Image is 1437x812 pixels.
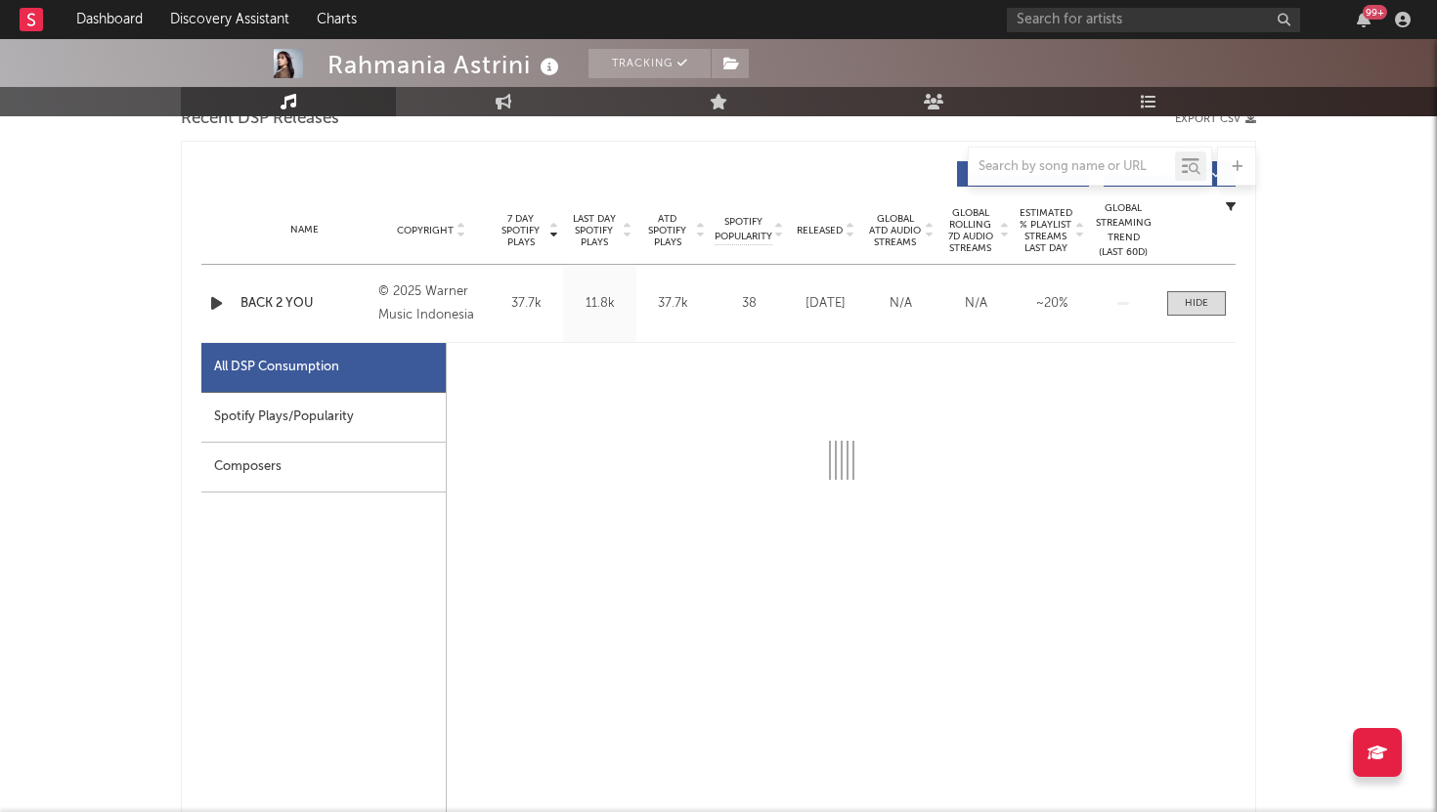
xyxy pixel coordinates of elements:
[397,225,454,236] span: Copyright
[715,215,772,244] span: Spotify Popularity
[214,356,339,379] div: All DSP Consumption
[1363,5,1387,20] div: 99 +
[1094,201,1153,260] div: Global Streaming Trend (Last 60D)
[969,159,1175,175] input: Search by song name or URL
[568,294,631,314] div: 11.8k
[1019,207,1072,254] span: Estimated % Playlist Streams Last Day
[327,49,564,81] div: Rahmania Astrini
[1019,294,1084,314] div: ~ 20 %
[943,294,1009,314] div: N/A
[240,223,369,237] div: Name
[943,207,997,254] span: Global Rolling 7D Audio Streams
[1007,8,1300,32] input: Search for artists
[495,294,558,314] div: 37.7k
[1175,113,1256,125] button: Export CSV
[797,225,843,236] span: Released
[568,213,620,248] span: Last Day Spotify Plays
[201,443,446,492] div: Composers
[495,213,546,248] span: 7 Day Spotify Plays
[641,213,693,248] span: ATD Spotify Plays
[588,49,711,78] button: Tracking
[641,294,705,314] div: 37.7k
[715,294,783,314] div: 38
[868,213,922,248] span: Global ATD Audio Streams
[240,294,369,314] a: BACK 2 YOU
[378,280,485,327] div: © 2025 Warner Music Indonesia
[868,294,934,314] div: N/A
[201,393,446,443] div: Spotify Plays/Popularity
[181,107,339,131] span: Recent DSP Releases
[201,343,446,393] div: All DSP Consumption
[793,294,858,314] div: [DATE]
[1357,12,1371,27] button: 99+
